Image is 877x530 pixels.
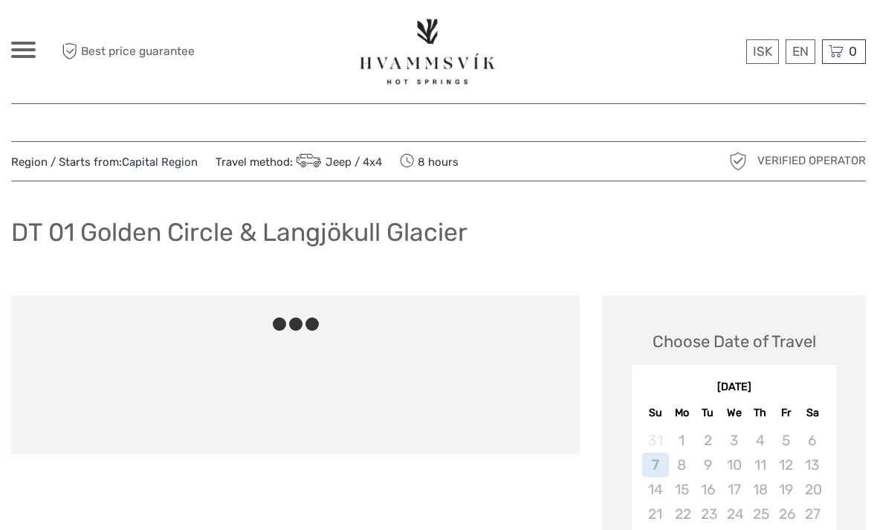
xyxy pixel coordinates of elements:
div: Not available Thursday, September 18th, 2025 [747,477,773,502]
div: Th [747,403,773,423]
div: EN [786,39,815,64]
div: Not available Thursday, September 4th, 2025 [747,428,773,453]
div: Not available Tuesday, September 2nd, 2025 [695,428,721,453]
div: Not available Tuesday, September 23rd, 2025 [695,502,721,526]
span: Region / Starts from: [11,155,198,170]
div: Not available Thursday, September 25th, 2025 [747,502,773,526]
div: Not available Sunday, September 7th, 2025 [642,453,668,477]
div: Not available Tuesday, September 16th, 2025 [695,477,721,502]
span: 8 hours [400,151,459,172]
div: Not available Wednesday, September 10th, 2025 [721,453,747,477]
div: Not available Saturday, September 13th, 2025 [799,453,825,477]
div: [DATE] [632,380,836,395]
div: Not available Tuesday, September 9th, 2025 [695,453,721,477]
img: 3060-fc9f4620-2ca8-4157-96cf-ff9fd7402a81_logo_big.png [357,15,499,88]
div: Choose Date of Travel [653,330,816,353]
img: verified_operator_grey_128.png [726,149,750,173]
div: Su [642,403,668,423]
div: Not available Saturday, September 20th, 2025 [799,477,825,502]
div: Not available Sunday, September 21st, 2025 [642,502,668,526]
div: Fr [773,403,799,423]
div: Not available Monday, September 1st, 2025 [669,428,695,453]
h1: DT 01 Golden Circle & Langjökull Glacier [11,217,467,248]
span: 0 [847,44,859,59]
div: Not available Thursday, September 11th, 2025 [747,453,773,477]
div: Not available Friday, September 12th, 2025 [773,453,799,477]
span: Travel method: [216,151,382,172]
div: Not available Monday, September 8th, 2025 [669,453,695,477]
div: Not available Monday, September 15th, 2025 [669,477,695,502]
div: Not available Monday, September 22nd, 2025 [669,502,695,526]
div: Mo [669,403,695,423]
div: Not available Friday, September 26th, 2025 [773,502,799,526]
div: Not available Friday, September 19th, 2025 [773,477,799,502]
span: ISK [753,44,772,59]
div: Not available Saturday, September 27th, 2025 [799,502,825,526]
div: Not available Sunday, September 14th, 2025 [642,477,668,502]
span: Best price guarantee [58,39,225,64]
div: Not available Sunday, August 31st, 2025 [642,428,668,453]
div: Not available Saturday, September 6th, 2025 [799,428,825,453]
div: Not available Wednesday, September 17th, 2025 [721,477,747,502]
span: Verified Operator [757,153,866,169]
div: Not available Friday, September 5th, 2025 [773,428,799,453]
div: Not available Wednesday, September 3rd, 2025 [721,428,747,453]
div: We [721,403,747,423]
div: Tu [695,403,721,423]
div: Not available Wednesday, September 24th, 2025 [721,502,747,526]
a: Jeep / 4x4 [293,155,382,169]
div: Sa [799,403,825,423]
a: Capital Region [122,155,198,169]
